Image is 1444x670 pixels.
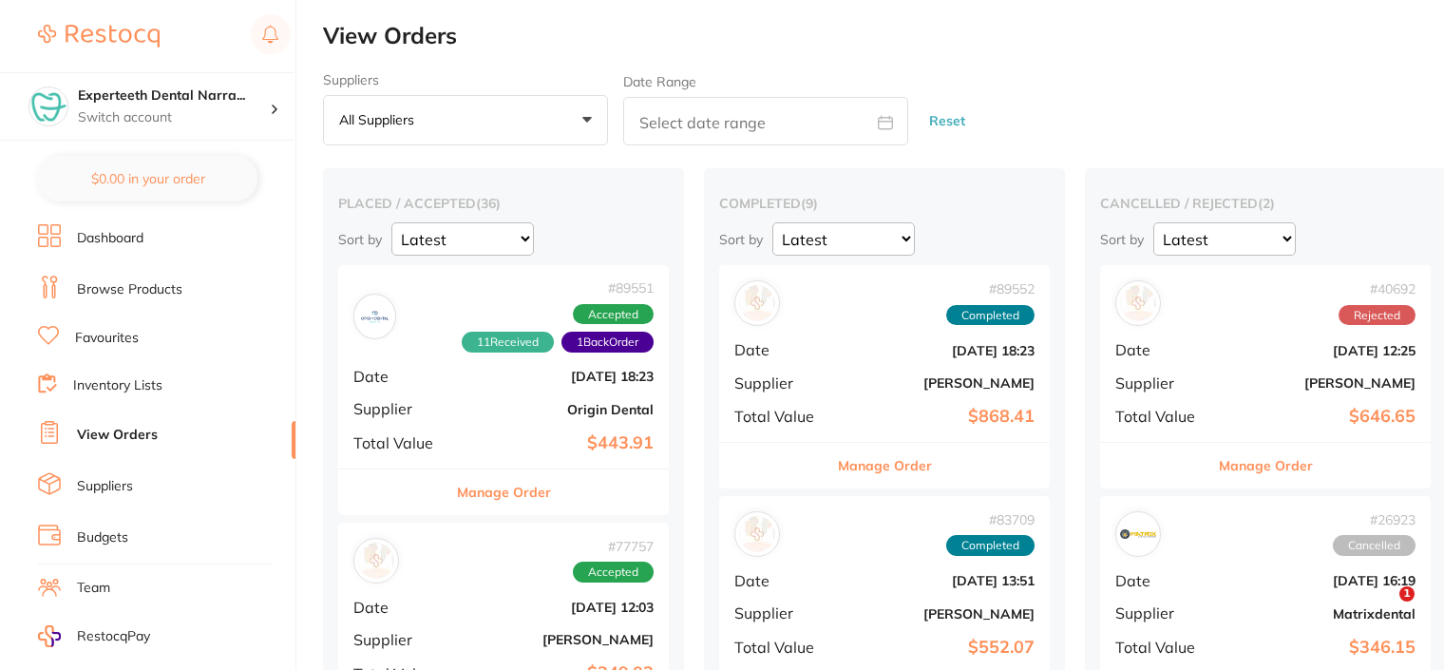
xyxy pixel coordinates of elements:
[38,156,257,201] button: $0.00 in your order
[464,369,654,384] b: [DATE] 18:23
[845,375,1035,391] b: [PERSON_NAME]
[464,632,654,647] b: [PERSON_NAME]
[1339,281,1415,297] span: # 40692
[1225,343,1415,358] b: [DATE] 12:25
[623,74,696,89] label: Date Range
[623,97,908,145] input: Select date range
[77,528,128,547] a: Budgets
[1120,285,1156,321] img: Henry Schein Halas
[561,332,654,353] span: Back orders
[323,95,608,146] button: All suppliers
[923,96,971,146] button: Reset
[946,281,1035,297] span: # 89552
[73,376,162,395] a: Inventory Lists
[1360,586,1406,632] iframe: Intercom live chat
[339,111,422,128] p: All suppliers
[1225,573,1415,588] b: [DATE] 16:19
[1100,195,1431,212] h2: cancelled / rejected ( 2 )
[845,573,1035,588] b: [DATE] 13:51
[734,408,829,425] span: Total Value
[77,579,110,598] a: Team
[38,14,160,58] a: Restocq Logo
[1339,305,1415,326] span: Rejected
[338,231,382,248] p: Sort by
[734,341,829,358] span: Date
[946,305,1035,326] span: Completed
[573,304,654,325] span: Accepted
[77,280,182,299] a: Browse Products
[1225,606,1415,622] b: Matrixdental
[323,23,1444,49] h2: View Orders
[464,433,654,453] b: $443.91
[946,512,1035,527] span: # 83709
[338,265,669,514] div: Origin Dental#8955111Received1BackOrderAcceptedDate[DATE] 18:23SupplierOrigin DentalTotal Value$4...
[464,402,654,417] b: Origin Dental
[734,604,829,622] span: Supplier
[1225,638,1415,658] b: $346.15
[739,285,775,321] img: Henry Schein Halas
[78,108,270,127] p: Switch account
[838,443,932,488] button: Manage Order
[77,627,150,646] span: RestocqPay
[353,631,448,648] span: Supplier
[734,374,829,392] span: Supplier
[353,400,448,417] span: Supplier
[1333,535,1415,556] span: Cancelled
[1115,604,1210,622] span: Supplier
[77,426,158,445] a: View Orders
[1115,408,1210,425] span: Total Value
[77,477,133,496] a: Suppliers
[323,72,608,87] label: Suppliers
[734,639,829,656] span: Total Value
[1333,512,1415,527] span: # 26923
[1225,407,1415,427] b: $646.65
[1115,341,1210,358] span: Date
[396,280,654,296] span: # 89551
[38,625,150,647] a: RestocqPay
[573,539,654,554] span: # 77757
[38,25,160,48] img: Restocq Logo
[353,599,448,616] span: Date
[845,606,1035,622] b: [PERSON_NAME]
[739,516,775,552] img: Henry Schein Halas
[573,562,654,583] span: Accepted
[353,368,448,385] span: Date
[338,195,669,212] h2: placed / accepted ( 36 )
[719,231,763,248] p: Sort by
[1115,639,1210,656] span: Total Value
[353,434,448,451] span: Total Value
[77,229,143,248] a: Dashboard
[1225,375,1415,391] b: [PERSON_NAME]
[78,86,270,105] h4: Experteeth Dental Narrabri
[1115,374,1210,392] span: Supplier
[1100,231,1144,248] p: Sort by
[464,600,654,615] b: [DATE] 12:03
[1120,516,1156,552] img: Matrixdental
[1115,572,1210,589] span: Date
[845,343,1035,358] b: [DATE] 18:23
[946,535,1035,556] span: Completed
[719,195,1050,212] h2: completed ( 9 )
[734,572,829,589] span: Date
[457,469,551,515] button: Manage Order
[75,329,139,348] a: Favourites
[29,87,67,125] img: Experteeth Dental Narrabri
[358,543,394,579] img: Adam Dental
[845,407,1035,427] b: $868.41
[1219,443,1313,488] button: Manage Order
[1399,586,1415,602] span: 1
[462,332,554,353] span: Received
[38,625,61,647] img: RestocqPay
[358,300,391,334] img: Origin Dental
[845,638,1035,658] b: $552.07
